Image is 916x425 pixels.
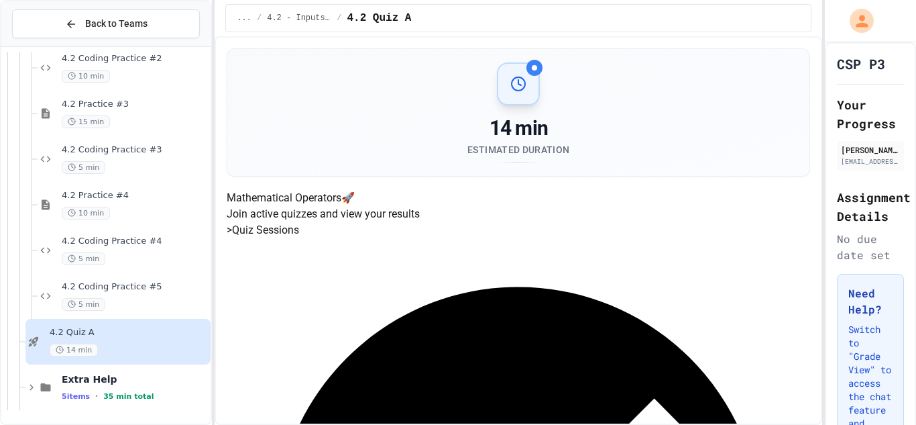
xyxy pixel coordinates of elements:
span: 5 min [62,161,105,174]
span: Extra Help [62,373,208,385]
span: 4.2 Coding Practice #2 [62,53,208,64]
span: 5 items [62,392,90,401]
span: ... [237,13,251,23]
span: 5 min [62,298,105,311]
span: 4.2 Coding Practice #3 [62,144,208,156]
span: 35 min total [103,392,154,401]
div: My Account [836,5,877,36]
span: 10 min [62,207,110,220]
button: Back to Teams [12,9,200,38]
h5: > Quiz Sessions [227,222,810,238]
h1: CSP P3 [837,54,885,73]
div: [EMAIL_ADDRESS][DOMAIN_NAME] [841,156,900,167]
h3: Need Help? [848,285,893,318]
p: Join active quizzes and view your results [227,206,810,222]
span: 4.2 Coding Practice #4 [62,236,208,247]
span: 10 min [62,70,110,83]
span: 4.2 Practice #3 [62,99,208,110]
span: • [95,391,98,402]
span: 4.2 - Inputs, Casting, Arithmetic, and Errors [267,13,331,23]
h2: Assignment Details [837,188,904,226]
span: 15 min [62,115,110,128]
span: 14 min [50,344,98,357]
span: / [337,13,341,23]
span: 4.2 Quiz A [347,10,411,26]
div: 14 min [467,116,569,140]
span: 5 min [62,252,105,265]
span: 4.2 Quiz A [50,327,208,338]
div: No due date set [837,231,904,263]
span: Back to Teams [85,17,148,31]
div: [PERSON_NAME] [841,144,900,156]
span: / [257,13,262,23]
h4: Mathematical Operators 🚀 [227,190,810,206]
div: Estimated Duration [467,143,569,156]
h2: Your Progress [837,95,904,133]
span: 4.2 Practice #4 [62,190,208,201]
span: 4.2 Coding Practice #5 [62,281,208,293]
